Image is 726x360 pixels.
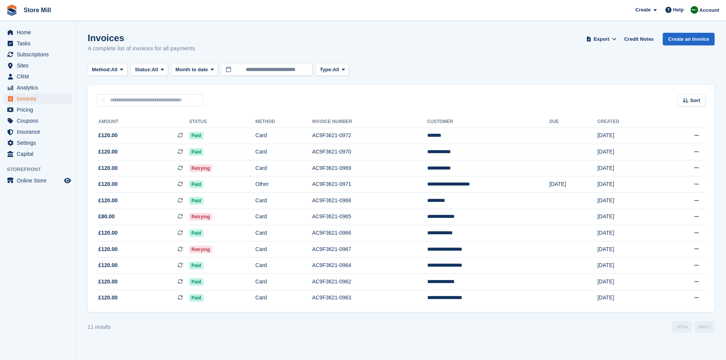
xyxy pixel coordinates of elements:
[6,5,18,16] img: stora-icon-8386f47178a22dfd0bd8f6a31ec36ba5ce8667c1dd55bd0f319d3a0aa187defe.svg
[4,82,72,93] a: menu
[255,144,312,160] td: Card
[312,160,427,176] td: AC9F3621-0969
[4,93,72,104] a: menu
[4,27,72,38] a: menu
[597,176,660,193] td: [DATE]
[17,49,63,60] span: Subscriptions
[152,66,158,74] span: All
[189,246,212,253] span: Retrying
[255,209,312,225] td: Card
[17,93,63,104] span: Invoices
[189,229,203,237] span: Paid
[312,176,427,193] td: AC9F3621-0971
[597,128,660,144] td: [DATE]
[597,193,660,209] td: [DATE]
[255,274,312,290] td: Card
[427,116,550,128] th: Customer
[17,126,63,137] span: Insurance
[255,241,312,258] td: Card
[189,278,203,286] span: Paid
[189,197,203,205] span: Paid
[690,97,700,104] span: Sort
[98,229,118,237] span: £120.00
[597,209,660,225] td: [DATE]
[175,66,208,74] span: Month to date
[635,6,651,14] span: Create
[4,104,72,115] a: menu
[88,33,195,43] h1: Invoices
[255,258,312,274] td: Card
[171,64,218,76] button: Month to date
[4,49,72,60] a: menu
[255,290,312,306] td: Card
[21,4,54,16] a: Store Mill
[98,131,118,139] span: £120.00
[17,175,63,186] span: Online Store
[549,176,597,193] td: [DATE]
[98,245,118,253] span: £120.00
[691,6,698,14] img: Angus
[63,176,72,185] a: Preview store
[597,160,660,176] td: [DATE]
[4,60,72,71] a: menu
[4,126,72,137] a: menu
[189,165,212,172] span: Retrying
[597,258,660,274] td: [DATE]
[17,149,63,159] span: Capital
[4,175,72,186] a: menu
[255,176,312,193] td: Other
[312,128,427,144] td: AC9F3621-0972
[255,193,312,209] td: Card
[670,321,716,333] nav: Page
[597,225,660,242] td: [DATE]
[4,38,72,49] a: menu
[695,321,715,333] a: Next
[4,149,72,159] a: menu
[597,144,660,160] td: [DATE]
[88,323,111,331] div: 11 results
[97,116,189,128] th: Amount
[98,164,118,172] span: £120.00
[312,258,427,274] td: AC9F3621-0964
[621,33,657,45] a: Credit Notes
[98,294,118,302] span: £120.00
[17,38,63,49] span: Tasks
[4,71,72,82] a: menu
[17,82,63,93] span: Analytics
[98,278,118,286] span: £120.00
[4,138,72,148] a: menu
[333,66,339,74] span: All
[98,261,118,269] span: £120.00
[663,33,715,45] a: Create an Invoice
[17,138,63,148] span: Settings
[131,64,168,76] button: Status: All
[255,116,312,128] th: Method
[189,132,203,139] span: Paid
[189,148,203,156] span: Paid
[189,116,255,128] th: Status
[98,197,118,205] span: £120.00
[98,148,118,156] span: £120.00
[17,115,63,126] span: Coupons
[4,115,72,126] a: menu
[92,66,111,74] span: Method:
[189,294,203,302] span: Paid
[135,66,152,74] span: Status:
[88,64,128,76] button: Method: All
[312,116,427,128] th: Invoice Number
[312,274,427,290] td: AC9F3621-0962
[699,6,719,14] span: Account
[597,274,660,290] td: [DATE]
[111,66,118,74] span: All
[585,33,618,45] button: Export
[597,290,660,306] td: [DATE]
[312,193,427,209] td: AC9F3621-0968
[7,166,76,173] span: Storefront
[98,213,115,221] span: £80.00
[189,262,203,269] span: Paid
[597,241,660,258] td: [DATE]
[17,60,63,71] span: Sites
[312,144,427,160] td: AC9F3621-0970
[98,180,118,188] span: £120.00
[312,209,427,225] td: AC9F3621-0965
